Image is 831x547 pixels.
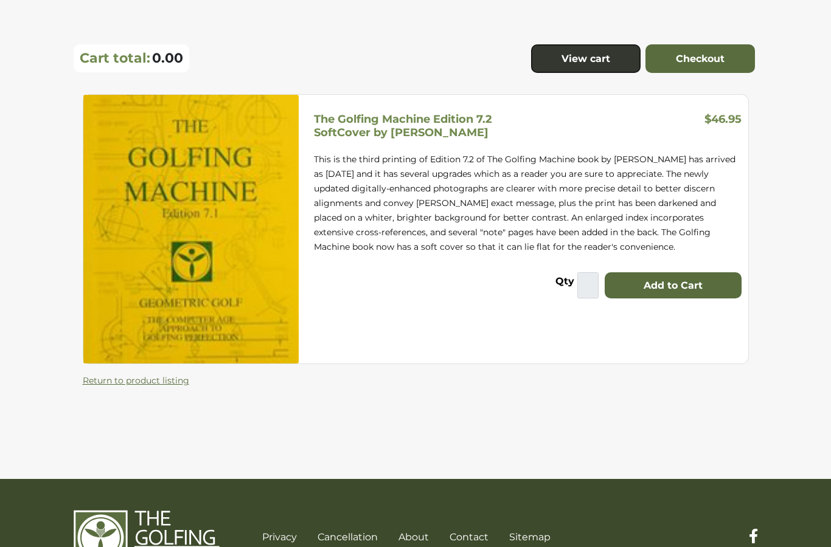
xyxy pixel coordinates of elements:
[262,531,297,543] a: Privacy
[509,531,551,543] a: Sitemap
[450,531,489,543] a: Contact
[80,50,150,66] p: Cart total:
[83,95,299,363] img: The Golfing Machine Edition 7.2 SoftCover by Homer Kelley
[152,50,183,66] span: 0.00
[398,531,429,543] a: About
[645,44,755,74] a: Checkout
[555,273,574,292] label: Qty
[83,375,189,386] a: Return to product listing
[531,44,641,74] a: View cart
[314,152,742,254] p: This is the third printing of Edition 7.2 of The Golfing Machine book by [PERSON_NAME] has arrive...
[314,112,492,139] h5: The Golfing Machine Edition 7.2 SoftCover by [PERSON_NAME]
[704,113,742,130] h3: $46.95
[605,272,742,299] button: Add to Cart
[318,531,378,543] a: Cancellation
